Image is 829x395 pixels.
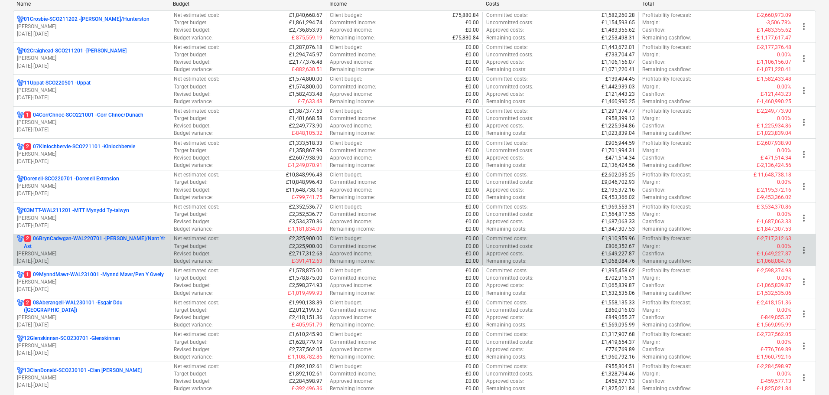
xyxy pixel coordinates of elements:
[289,147,322,154] p: £1,358,867.99
[330,154,372,162] p: Approved income :
[465,115,479,122] p: £0.00
[601,59,635,66] p: £1,106,156.07
[601,130,635,137] p: £1,023,839.04
[174,203,219,211] p: Net estimated cost :
[17,16,166,38] div: 01Crosbie-SCO211202 -[PERSON_NAME]/Hunterston[PERSON_NAME][DATE]-[DATE]
[292,66,322,73] p: £-882,630.51
[174,130,213,137] p: Budget variance :
[766,19,791,26] p: -3,506.78%
[17,175,166,197] div: Dorenell-SCO220701 -Dorenell Extension[PERSON_NAME][DATE]-[DATE]
[330,147,376,154] p: Committed income :
[757,130,791,137] p: £-1,023,839.04
[486,51,533,59] p: Uncommitted costs :
[17,335,24,342] div: Project has multi currencies enabled
[286,186,322,194] p: £11,648,738.18
[174,194,213,201] p: Budget variance :
[777,83,791,91] p: 0.00%
[330,26,372,34] p: Approved income :
[642,98,691,105] p: Remaining cashflow :
[24,143,135,150] p: 07Kinlochbervie-SCO221101 - Kinlochbervie
[17,175,24,183] div: Project has multi currencies enabled
[289,19,322,26] p: £1,861,294.74
[601,19,635,26] p: £1,154,593.65
[601,194,635,201] p: £9,453,366.02
[761,91,791,98] p: £-121,443.23
[757,162,791,169] p: £-2,136,424.56
[777,51,791,59] p: 0.00%
[757,34,791,42] p: £-1,177,617.47
[286,179,322,186] p: £10,848,996.43
[757,186,791,194] p: £-2,195,372.16
[330,115,376,122] p: Committed income :
[288,162,322,169] p: £-1,249,070.91
[17,215,166,222] p: [PERSON_NAME]
[465,51,479,59] p: £0.00
[330,211,376,218] p: Committed income :
[24,175,119,183] p: Dorenell-SCO220701 - Dorenell Extension
[486,19,533,26] p: Uncommitted costs :
[17,47,24,55] div: Project has multi currencies enabled
[17,150,166,158] p: [PERSON_NAME]
[486,162,527,169] p: Remaining costs :
[174,26,211,34] p: Revised budget :
[173,1,322,7] div: Budget
[601,108,635,115] p: £1,291,374.77
[465,194,479,201] p: £0.00
[757,98,791,105] p: £-1,460,990.25
[17,47,166,69] div: 02Craighead-SCO211201 -[PERSON_NAME][PERSON_NAME][DATE]-[DATE]
[642,140,691,147] p: Profitability forecast :
[289,91,322,98] p: £1,582,433.48
[174,98,213,105] p: Budget variance :
[330,59,372,66] p: Approved income :
[642,108,691,115] p: Profitability forecast :
[486,140,528,147] p: Committed costs :
[605,75,635,83] p: £139,494.45
[465,147,479,154] p: £0.00
[17,87,166,94] p: [PERSON_NAME]
[329,1,479,7] div: Income
[24,271,164,278] p: 09MynndMawr-WAL231001 - Mynnd Mawr/Pen Y Gwely
[601,171,635,179] p: £2,602,035.25
[486,130,527,137] p: Remaining costs :
[24,207,129,214] p: 03MTT-WAL211201 - MTT Mynydd Ty-talwyn
[17,349,166,357] p: [DATE] - [DATE]
[17,271,24,278] div: Project has multi currencies enabled
[289,203,322,211] p: £2,352,536.77
[486,186,524,194] p: Approved costs :
[605,115,635,122] p: £958,399.13
[289,83,322,91] p: £1,574,800.00
[24,111,143,119] p: 04CorrChnoc-SCO221001 - Corr Chnoc/Dunach
[17,235,166,265] div: 206BrynCadwgan-WAL220701 -[PERSON_NAME]/Nant Yr Ast[PERSON_NAME][DATE]-[DATE]
[486,194,527,201] p: Remaining costs :
[642,115,660,122] p: Margin :
[330,179,376,186] p: Committed income :
[289,122,322,130] p: £2,249,773.90
[17,55,166,62] p: [PERSON_NAME]
[17,286,166,293] p: [DATE] - [DATE]
[174,147,208,154] p: Target budget :
[288,225,322,233] p: £-1,181,834.09
[757,12,791,19] p: £-2,660,973.09
[761,154,791,162] p: £-471,514.34
[174,140,219,147] p: Net estimated cost :
[757,218,791,225] p: £-1,687,063.33
[330,51,376,59] p: Committed income :
[605,51,635,59] p: £733,704.47
[605,140,635,147] p: £905,944.59
[289,75,322,83] p: £1,574,800.00
[465,171,479,179] p: £0.00
[465,19,479,26] p: £0.00
[17,207,24,214] div: Project has multi currencies enabled
[465,154,479,162] p: £0.00
[757,194,791,201] p: £-9,453,366.02
[486,66,527,73] p: Remaining costs :
[24,299,31,306] span: 2
[17,126,166,134] p: [DATE] - [DATE]
[174,66,213,73] p: Budget variance :
[330,140,362,147] p: Client budget :
[174,218,211,225] p: Revised budget :
[289,44,322,51] p: £1,287,076.18
[17,16,24,23] div: Project has multi currencies enabled
[642,147,660,154] p: Margin :
[289,26,322,34] p: £2,736,853.93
